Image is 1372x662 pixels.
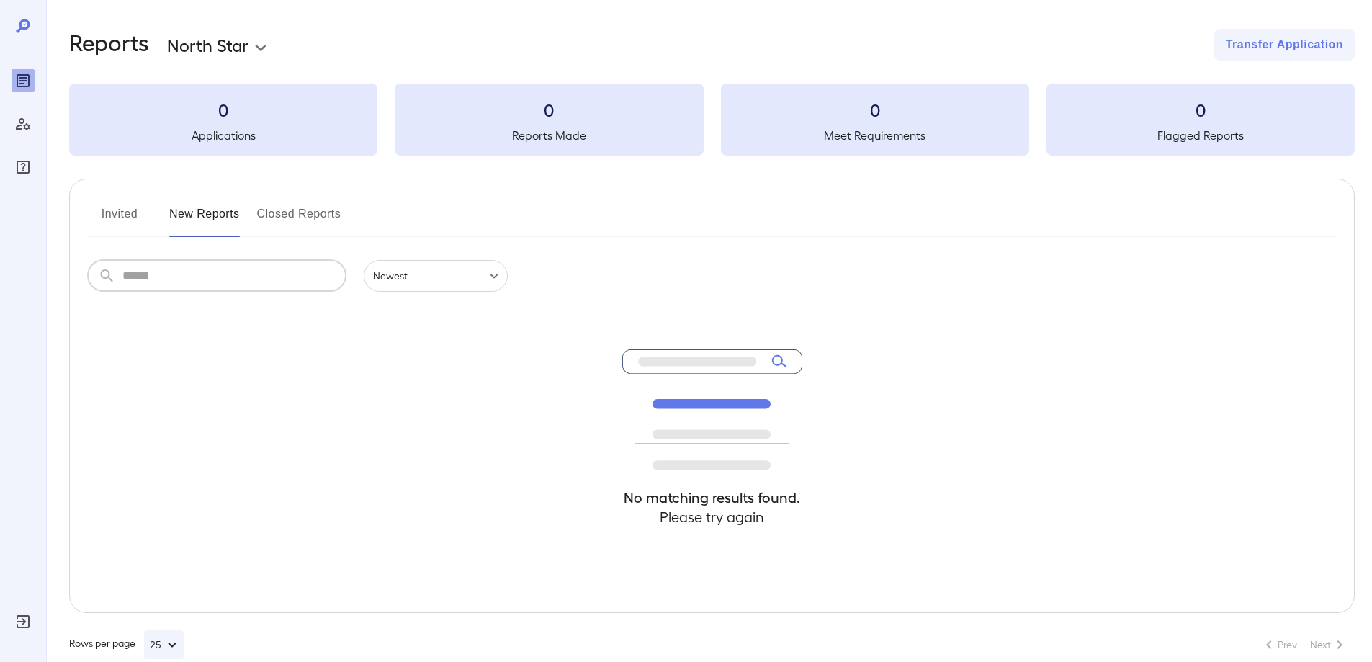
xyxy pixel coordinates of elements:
h2: Reports [69,29,149,61]
h3: 0 [721,98,1029,121]
button: 25 [144,630,184,659]
div: Manage Users [12,112,35,135]
p: North Star [167,33,248,56]
h5: Applications [69,127,377,144]
summary: 0Applications0Reports Made0Meet Requirements0Flagged Reports [69,84,1355,156]
div: Newest [364,260,508,292]
h3: 0 [1046,98,1355,121]
div: FAQ [12,156,35,179]
h3: 0 [69,98,377,121]
button: New Reports [169,202,240,237]
h4: No matching results found. [622,488,802,507]
h5: Meet Requirements [721,127,1029,144]
h3: 0 [395,98,703,121]
div: Reports [12,69,35,92]
button: Transfer Application [1214,29,1355,61]
div: Rows per page [69,630,184,659]
nav: pagination navigation [1254,633,1355,656]
button: Invited [87,202,152,237]
h4: Please try again [622,507,802,527]
h5: Flagged Reports [1046,127,1355,144]
button: Closed Reports [257,202,341,237]
h5: Reports Made [395,127,703,144]
div: Log Out [12,610,35,633]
